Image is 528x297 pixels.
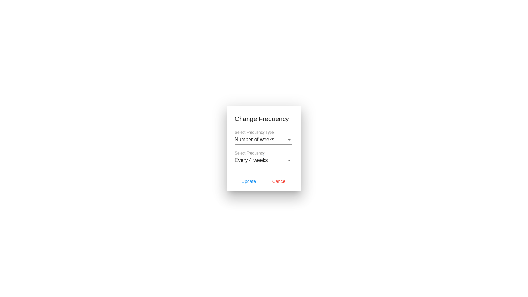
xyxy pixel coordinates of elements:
[235,137,292,142] mat-select: Select Frequency Type
[235,176,263,187] button: Update
[272,179,286,184] span: Cancel
[242,179,256,184] span: Update
[235,157,292,163] mat-select: Select Frequency
[235,137,275,142] span: Number of weeks
[235,114,294,124] h1: Change Frequency
[235,157,268,163] span: Every 4 weeks
[265,176,294,187] button: Cancel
